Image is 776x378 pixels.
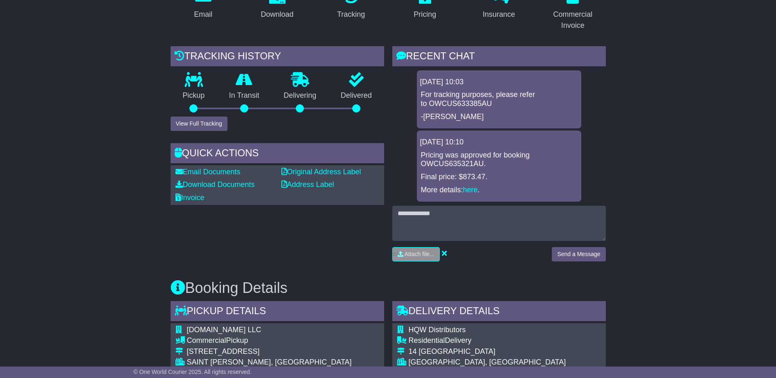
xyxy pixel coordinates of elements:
div: Pickup [187,336,352,345]
button: Send a Message [552,247,605,261]
div: Tracking [337,9,365,20]
a: here [463,186,478,194]
p: In Transit [217,91,272,100]
div: Pricing [414,9,436,20]
p: Delivering [272,91,329,100]
a: Original Address Label [281,168,361,176]
p: Delivered [328,91,384,100]
p: Final price: $873.47. [421,173,577,182]
div: Quick Actions [171,143,384,165]
div: 14 [GEOGRAPHIC_DATA] [409,347,594,356]
span: Residential [409,336,445,344]
div: [DATE] 10:10 [420,138,578,147]
div: Insurance [483,9,515,20]
p: -[PERSON_NAME] [421,112,577,122]
div: [GEOGRAPHIC_DATA], [GEOGRAPHIC_DATA] [409,358,594,367]
div: [STREET_ADDRESS] [187,347,352,356]
h3: Booking Details [171,280,606,296]
p: More details: . [421,186,577,195]
span: [DOMAIN_NAME] LLC [187,326,261,334]
div: RECENT CHAT [392,46,606,68]
a: Download Documents [175,180,255,189]
a: Address Label [281,180,334,189]
span: © One World Courier 2025. All rights reserved. [133,369,252,375]
p: Pickup [171,91,217,100]
p: For tracking purposes, please refer to OWCUS633385AU [421,90,577,108]
a: Invoice [175,193,205,202]
p: Pricing was approved for booking OWCUS635321AU. [421,151,577,169]
div: [DATE] 10:03 [420,78,578,87]
span: Commercial [187,336,226,344]
button: View Full Tracking [171,117,227,131]
a: Email Documents [175,168,241,176]
div: Delivery [409,336,594,345]
div: Tracking history [171,46,384,68]
div: Commercial Invoice [545,9,601,31]
div: SAINT [PERSON_NAME], [GEOGRAPHIC_DATA] [187,358,352,367]
span: HQW Distributors [409,326,466,334]
div: Download [261,9,293,20]
div: Delivery Details [392,301,606,323]
div: Email [194,9,212,20]
div: Pickup Details [171,301,384,323]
